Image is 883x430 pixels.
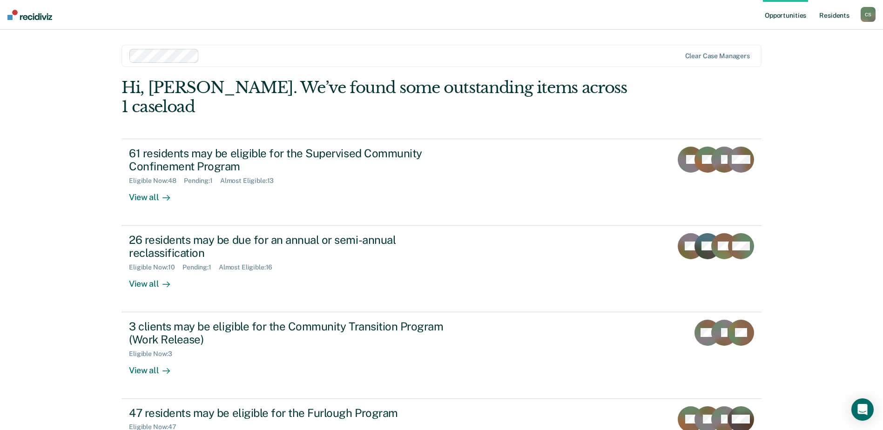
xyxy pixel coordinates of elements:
div: 47 residents may be eligible for the Furlough Program [129,406,456,420]
div: Hi, [PERSON_NAME]. We’ve found some outstanding items across 1 caseload [121,78,634,116]
div: Pending : 1 [184,177,220,185]
div: Eligible Now : 48 [129,177,184,185]
div: Eligible Now : 10 [129,263,182,271]
div: View all [129,271,181,289]
div: Almost Eligible : 16 [219,263,280,271]
div: 26 residents may be due for an annual or semi-annual reclassification [129,233,456,260]
div: View all [129,358,181,376]
div: Pending : 1 [182,263,219,271]
div: Clear case managers [685,52,750,60]
div: Open Intercom Messenger [851,398,874,421]
div: 3 clients may be eligible for the Community Transition Program (Work Release) [129,320,456,347]
div: Eligible Now : 3 [129,350,180,358]
a: 61 residents may be eligible for the Supervised Community Confinement ProgramEligible Now:48Pendi... [121,139,762,226]
div: 61 residents may be eligible for the Supervised Community Confinement Program [129,147,456,174]
div: Almost Eligible : 13 [220,177,282,185]
a: 26 residents may be due for an annual or semi-annual reclassificationEligible Now:10Pending:1Almo... [121,226,762,312]
img: Recidiviz [7,10,52,20]
div: C S [861,7,876,22]
a: 3 clients may be eligible for the Community Transition Program (Work Release)Eligible Now:3View all [121,312,762,399]
div: View all [129,185,181,203]
button: CS [861,7,876,22]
